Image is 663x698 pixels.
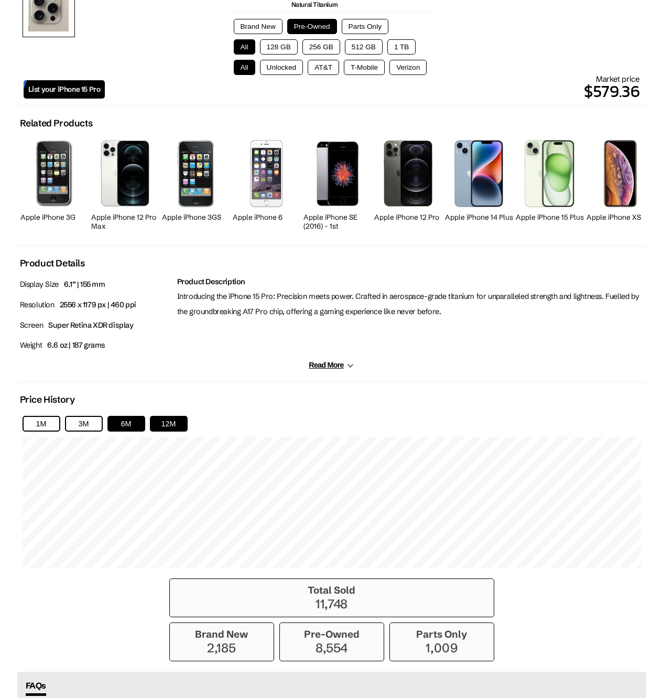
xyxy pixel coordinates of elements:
h2: Price History [20,394,75,405]
img: iPhone 15 Plus [525,140,574,207]
img: iPhone 14 Plus [454,140,503,207]
h3: Total Sold [175,584,488,596]
a: iPhone 12 Pro Apple iPhone 12 Pro [374,134,442,233]
button: 256 GB [302,39,340,55]
button: 12M [150,416,188,432]
img: iPhone 3G [36,140,73,207]
p: Weight [20,338,172,353]
span: FAQs [26,680,46,696]
p: 8,554 [285,640,378,656]
h2: Product Details [20,257,85,269]
button: Verizon [389,60,427,75]
button: Pre-Owned [287,19,337,34]
a: iPhone XS Apple iPhone XS [586,134,655,233]
a: iPhone 15 Plus Apple iPhone 15 Plus [516,134,584,233]
img: iPhone 12 Pro Max [101,140,149,207]
p: 11,748 [175,596,488,611]
button: 128 GB [260,39,298,55]
button: 1M [23,416,60,432]
h3: Brand New [175,628,268,640]
button: T-Mobile [344,60,385,75]
img: iPhone SE 1st Gen [314,140,360,207]
button: All [234,60,255,75]
a: iPhone 3GS Apple iPhone 3GS [162,134,230,233]
h2: Apple iPhone 12 Pro [374,213,442,222]
h2: Apple iPhone 3G [20,213,89,222]
span: 2556 x 1179 px | 460 ppi [60,300,136,309]
p: 1,009 [395,640,488,656]
span: 6.6 oz | 187 grams [47,340,105,350]
span: 6.1” | 155 mm [64,280,105,289]
a: iPhone 3G Apple iPhone 3G [20,134,89,233]
button: Brand New [234,19,282,34]
h2: Related Products [20,117,93,129]
button: 6M [107,416,145,432]
p: Resolution [20,297,172,313]
img: iPhone 12 Pro [384,140,432,207]
span: List your iPhone 15 Pro [28,85,101,94]
button: Read More [309,361,354,370]
img: iPhone 6 [250,140,283,207]
img: iPhone 3GS [178,140,214,207]
h2: Apple iPhone 12 Pro Max [91,213,159,231]
span: Natural Titanium [291,1,338,8]
button: 1 TB [387,39,416,55]
button: All [234,39,255,55]
h2: Apple iPhone SE (2016) - 1st Generation [303,213,372,240]
h2: Apple iPhone 6 [233,213,301,222]
div: Market price [105,74,639,104]
a: iPhone 12 Pro Max Apple iPhone 12 Pro Max [91,134,159,233]
h2: Apple iPhone 3GS [162,213,230,222]
h2: Apple iPhone XS [586,213,655,222]
img: iPhone XS [604,140,637,207]
p: 2,185 [175,640,268,656]
a: iPhone 14 Plus Apple iPhone 14 Plus [445,134,513,233]
h2: Apple iPhone 14 Plus [445,213,513,222]
button: Parts Only [342,19,388,34]
p: $579.36 [105,79,639,104]
p: Display Size [20,277,172,292]
button: AT&T [308,60,339,75]
button: Unlocked [260,60,303,75]
h3: Parts Only [395,628,488,640]
a: iPhone 6 Apple iPhone 6 [233,134,301,233]
h2: Apple iPhone 15 Plus [516,213,584,222]
a: List your iPhone 15 Pro [24,80,105,99]
h3: Pre-Owned [285,628,378,640]
h2: Product Description [177,277,644,286]
p: Screen [20,318,172,333]
p: Introducing the iPhone 15 Pro: Precision meets power. Crafted in aerospace-grade titanium for unp... [177,289,644,319]
button: 512 GB [345,39,383,55]
button: 3M [65,416,103,432]
a: iPhone SE 1st Gen Apple iPhone SE (2016) - 1st Generation [303,134,372,233]
span: Super Retina XDR display [48,320,133,330]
